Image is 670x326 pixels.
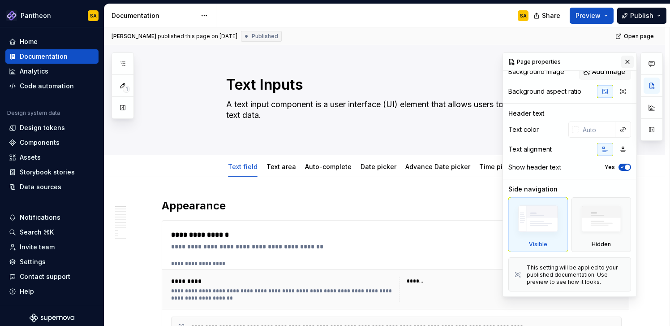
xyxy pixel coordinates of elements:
button: Contact support [5,269,99,284]
a: Settings [5,255,99,269]
a: Data sources [5,180,99,194]
a: Advance Date picker [405,163,470,170]
div: published this page on [DATE] [158,33,237,40]
div: Auto-complete [301,157,355,176]
a: Text field [228,163,258,170]
svg: Supernova Logo [30,313,74,322]
div: Pantheon [21,11,51,20]
a: Analytics [5,64,99,78]
a: Documentation [5,49,99,64]
a: Components [5,135,99,150]
div: Advance Date picker [402,157,474,176]
div: Code automation [20,82,74,91]
span: Published [252,33,278,40]
div: Text field [224,157,261,176]
a: Code automation [5,79,99,93]
div: Storybook stories [20,168,75,177]
button: Notifications [5,210,99,225]
textarea: Text Inputs [224,74,563,96]
div: Documentation [112,11,196,20]
div: Search ⌘K [20,228,54,237]
span: Share [542,11,560,20]
a: Date picker [361,163,396,170]
div: Home [20,37,38,46]
div: Help [20,287,34,296]
a: Invite team [5,240,99,254]
span: Preview [576,11,601,20]
textarea: A text input component is a user interface (UI) element that allows users to enter and edit text ... [224,97,563,133]
div: Time picker [476,157,520,176]
div: Notifications [20,213,60,222]
button: Help [5,284,99,299]
a: Open page [613,30,658,43]
div: Analytics [20,67,48,76]
a: Storybook stories [5,165,99,179]
span: 1 [123,86,130,93]
img: 2ea59a0b-fef9-4013-8350-748cea000017.png [6,10,17,21]
div: Design tokens [20,123,65,132]
button: Share [529,8,566,24]
div: Settings [20,257,46,266]
div: Text area [263,157,300,176]
div: Date picker [357,157,400,176]
div: SA [90,12,97,19]
span: Publish [630,11,653,20]
button: Publish [617,8,666,24]
button: Search ⌘K [5,225,99,239]
div: Contact support [20,272,70,281]
div: SA [520,12,527,19]
div: Components [20,138,60,147]
span: [PERSON_NAME] [112,33,156,40]
a: Auto-complete [305,163,352,170]
div: Invite team [20,243,55,252]
a: Design tokens [5,121,99,135]
button: PantheonSA [2,6,102,25]
a: Time picker [479,163,516,170]
div: Documentation [20,52,68,61]
a: Assets [5,150,99,165]
div: Data sources [20,183,61,191]
div: Design system data [7,109,60,117]
a: Text area [266,163,296,170]
a: Home [5,35,99,49]
div: Assets [20,153,41,162]
span: Open page [624,33,654,40]
h2: Appearance [162,199,629,213]
button: Preview [570,8,614,24]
